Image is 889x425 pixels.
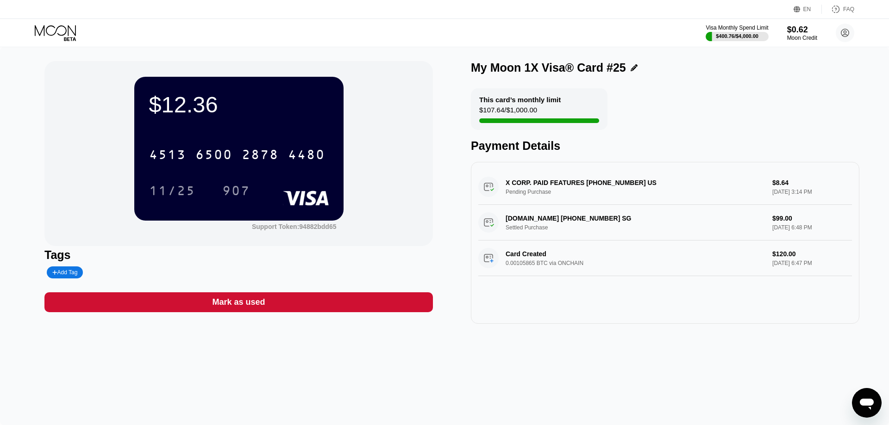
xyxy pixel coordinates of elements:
[252,223,337,230] div: Support Token: 94882bdd65
[222,185,250,199] div: 907
[52,269,77,276] div: Add Tag
[787,25,817,41] div: $0.62Moon Credit
[794,5,822,14] div: EN
[144,143,331,166] div: 4513650028784480
[471,61,626,74] div: My Moon 1X Visa® Card #25
[843,6,854,12] div: FAQ
[252,223,337,230] div: Support Token:94882bdd65
[212,297,265,308] div: Mark as used
[706,25,768,41] div: Visa Monthly Spend Limit$400.76/$4,000.00
[479,96,561,104] div: This card’s monthly limit
[852,388,882,418] iframe: Button to launch messaging window
[142,179,202,202] div: 11/25
[149,185,195,199] div: 11/25
[288,148,325,163] div: 4480
[706,25,768,31] div: Visa Monthly Spend Limit
[479,106,537,118] div: $107.64 / $1,000.00
[787,25,817,35] div: $0.62
[44,292,433,312] div: Mark as used
[787,35,817,41] div: Moon Credit
[149,148,186,163] div: 4513
[803,6,811,12] div: EN
[47,266,83,278] div: Add Tag
[195,148,232,163] div: 6500
[822,5,854,14] div: FAQ
[149,92,329,117] div: $12.36
[471,139,859,153] div: Payment Details
[242,148,279,163] div: 2878
[44,248,433,262] div: Tags
[716,33,758,39] div: $400.76 / $4,000.00
[215,179,257,202] div: 907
